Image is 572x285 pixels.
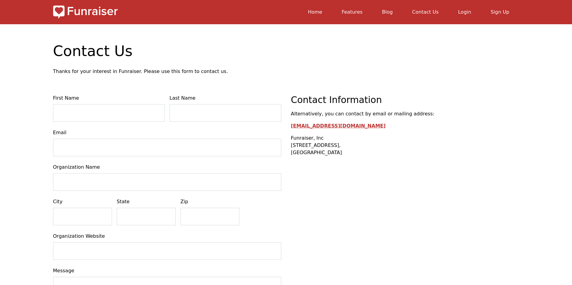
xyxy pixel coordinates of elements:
[458,9,471,15] a: Login
[53,233,281,240] label: Organization Website
[53,44,519,58] h1: Contact Us
[170,94,281,102] label: Last Name
[117,198,176,205] label: State
[181,198,239,205] label: Zip
[53,198,112,205] label: City
[291,134,519,156] p: [STREET_ADDRESS], [GEOGRAPHIC_DATA]
[382,9,393,15] a: Blog
[491,9,509,15] a: Sign Up
[123,5,519,19] nav: main
[53,267,281,274] label: Message
[291,110,519,118] p: Alternatively, you can contact by email or mailing address:
[53,5,118,19] img: Logo
[291,135,324,141] strong: Funraiser, Inc
[308,9,322,15] a: Home
[53,68,519,75] p: Thanks for your interest in Funraiser. Please use this form to contact us.
[53,129,281,136] label: Email
[412,9,438,15] a: Contact Us
[53,164,281,171] label: Organization Name
[291,94,519,105] h2: Contact Information
[291,123,386,129] a: [EMAIL_ADDRESS][DOMAIN_NAME]
[342,9,363,15] a: Features
[53,94,165,102] label: First Name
